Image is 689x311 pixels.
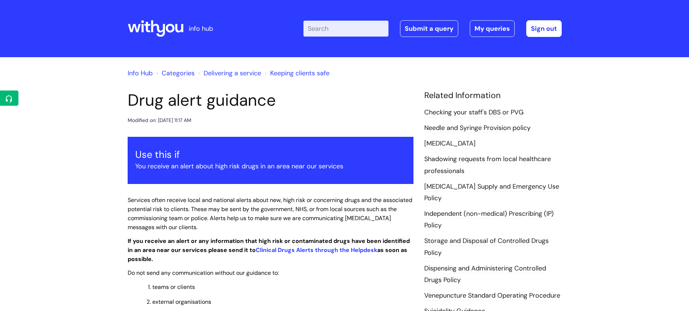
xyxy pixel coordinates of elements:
[424,182,559,203] a: [MEDICAL_DATA] Supply and Emergency Use Policy
[424,91,562,101] h4: Related Information
[424,264,546,285] a: Dispensing and Administering Controlled Drugs Policy
[152,283,195,291] span: teams or clients
[135,160,406,172] p: You receive an alert about high risk drugs in an area near our services
[303,21,388,37] input: Search
[424,123,531,133] a: Needle and Syringe Provision policy
[128,116,191,125] div: Modified on: [DATE] 11:17 AM
[135,149,406,160] h3: Use this if
[424,139,476,148] a: [MEDICAL_DATA]
[128,196,412,231] span: Services often receive local and national alerts about new, high risk or concerning drugs and the...
[128,269,279,277] span: Do not send any communication without our guidance to:
[162,69,195,77] a: Categories
[196,67,261,79] li: Delivering a service
[256,246,377,254] a: Clinical Drugs Alerts through the Helpdesk
[270,69,329,77] a: Keeping clients safe
[204,69,261,77] a: Delivering a service
[128,237,410,263] strong: If you receive an alert or any information that high risk or contaminated drugs have been identif...
[152,298,211,306] span: external organisations
[424,291,560,301] a: Venepuncture Standard Operating Procedure
[470,20,515,37] a: My queries
[154,67,195,79] li: Solution home
[424,155,551,176] a: Shadowing requests from local healthcare professionals
[189,23,213,34] p: info hub
[303,20,562,37] div: | -
[263,67,329,79] li: Keeping clients safe
[424,236,549,257] a: Storage and Disposal of Controlled Drugs Policy
[400,20,458,37] a: Submit a query
[424,209,554,230] a: Independent (non-medical) Prescribing (IP) Policy
[128,69,153,77] a: Info Hub
[424,108,524,117] a: Checking your staff's DBS or PVG
[128,91,413,110] h1: Drug alert guidance
[526,20,562,37] a: Sign out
